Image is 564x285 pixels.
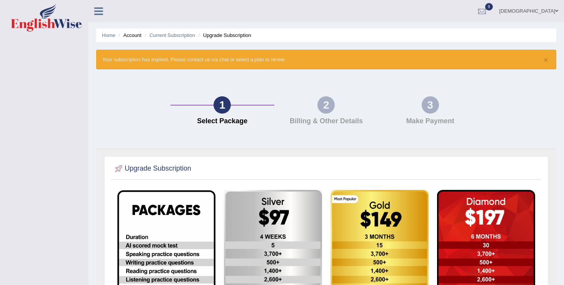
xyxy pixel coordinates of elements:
[117,32,141,39] li: Account
[485,3,493,10] span: 9
[149,32,195,38] a: Current Subscription
[382,117,478,125] h4: Make Payment
[197,32,251,39] li: Upgrade Subscription
[214,96,231,114] div: 1
[544,56,548,64] button: ×
[102,32,115,38] a: Home
[174,117,270,125] h4: Select Package
[113,163,191,174] h2: Upgrade Subscription
[317,96,335,114] div: 2
[96,50,556,69] div: Your subscription has expired. Please contact us via chat or select a plan to renew
[422,96,439,114] div: 3
[278,117,374,125] h4: Billing & Other Details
